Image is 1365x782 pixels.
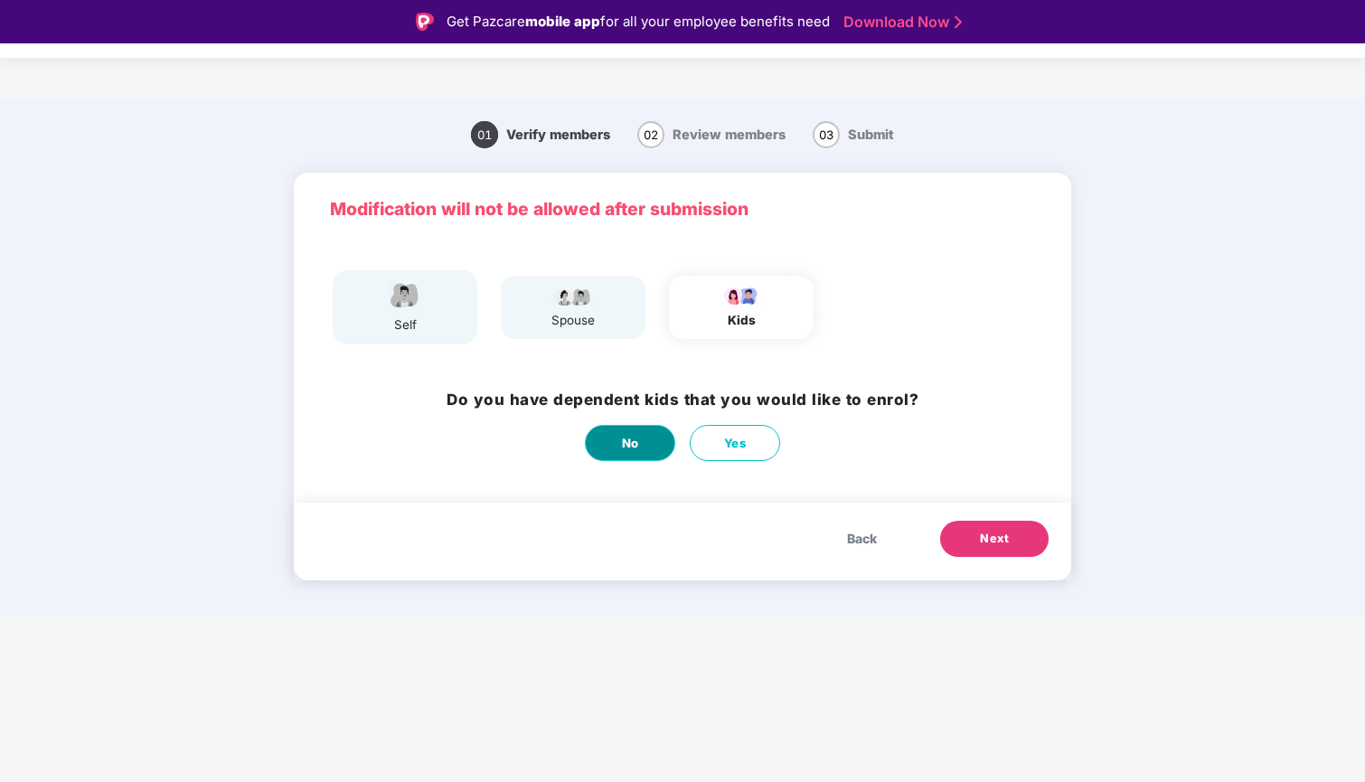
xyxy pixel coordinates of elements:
[848,127,894,143] span: Submit
[330,195,1035,222] p: Modification will not be allowed after submission
[551,311,596,330] div: spouse
[940,521,1049,557] button: Next
[673,127,786,143] span: Review members
[382,316,428,334] div: self
[525,13,600,30] strong: mobile app
[506,127,610,143] span: Verify members
[813,121,840,148] span: 03
[585,425,675,461] button: No
[551,285,596,306] img: svg+xml;base64,PHN2ZyB4bWxucz0iaHR0cDovL3d3dy53My5vcmcvMjAwMC9zdmciIHdpZHRoPSI5Ny44OTciIGhlaWdodD...
[447,388,918,412] h3: Do you have dependent kids that you would like to enrol?
[724,434,747,453] span: Yes
[829,521,895,557] button: Back
[955,13,962,32] img: Stroke
[622,434,639,453] span: No
[847,529,877,549] span: Back
[980,530,1009,548] span: Next
[471,121,498,148] span: 01
[719,311,764,330] div: kids
[843,13,956,32] a: Download Now
[447,11,830,33] div: Get Pazcare for all your employee benefits need
[690,425,780,461] button: Yes
[416,13,434,31] img: Logo
[637,121,664,148] span: 02
[719,285,764,306] img: svg+xml;base64,PHN2ZyB4bWxucz0iaHR0cDovL3d3dy53My5vcmcvMjAwMC9zdmciIHdpZHRoPSI3OS4wMzciIGhlaWdodD...
[382,279,428,311] img: svg+xml;base64,PHN2ZyBpZD0iRW1wbG95ZWVfbWFsZSIgeG1sbnM9Imh0dHA6Ly93d3cudzMub3JnLzIwMDAvc3ZnIiB3aW...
